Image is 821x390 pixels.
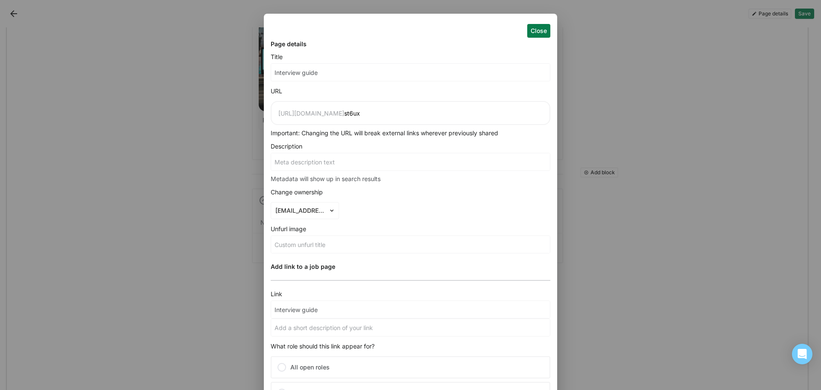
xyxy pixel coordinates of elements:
[271,171,550,182] div: Metadata will show up in search results
[271,336,550,353] div: What role should this link appear for?
[271,182,550,199] div: Change ownership
[527,24,550,38] button: Close
[271,236,550,253] input: Custom unfurl title
[271,319,550,336] input: Add a short description of your link
[271,301,550,318] input: Add a title of your link
[271,284,550,301] div: Link
[271,47,550,63] div: Title
[275,207,324,214] div: [EMAIL_ADDRESS][DOMAIN_NAME]
[271,356,550,378] label: All open roles
[278,110,344,117] div: [URL][DOMAIN_NAME]
[271,137,550,153] div: Description
[271,219,550,235] div: Unfurl image
[792,344,812,364] div: Open Intercom Messenger
[271,41,550,47] div: Page details
[271,81,550,98] div: URL
[271,153,550,170] input: Meta description text
[271,264,335,270] div: Add link to a job page
[271,64,550,81] input: Add page title
[271,125,550,137] div: Important: Changing the URL will break external links wherever previously shared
